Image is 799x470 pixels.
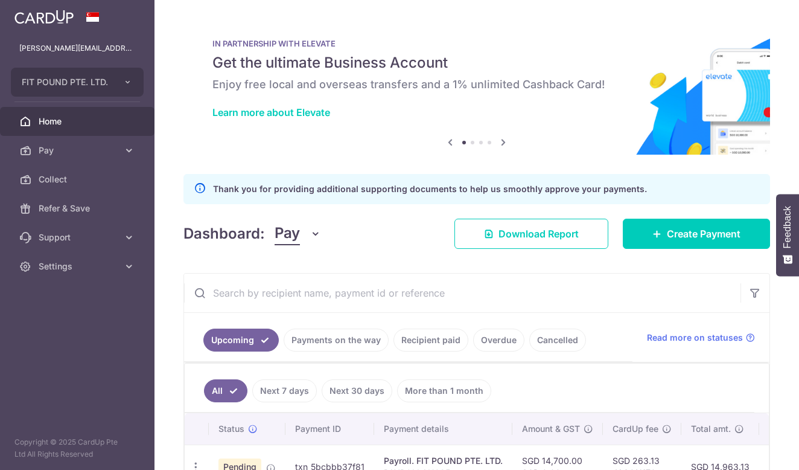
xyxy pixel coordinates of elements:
a: All [204,379,247,402]
a: More than 1 month [397,379,491,402]
div: Payroll. FIT POUND PTE. LTD. [384,455,503,467]
span: Create Payment [667,227,740,241]
p: Thank you for providing additional supporting documents to help us smoothly approve your payments. [213,182,647,196]
a: Read more on statuses [647,332,755,344]
h4: Dashboard: [183,223,265,245]
a: Learn more about Elevate [212,106,330,118]
span: Download Report [498,227,579,241]
span: Support [39,231,118,243]
button: Feedback - Show survey [776,194,799,276]
h6: Enjoy free local and overseas transfers and a 1% unlimited Cashback Card! [212,77,741,92]
a: Cancelled [529,329,586,352]
th: Payment ID [285,413,374,445]
a: Next 7 days [252,379,317,402]
span: Read more on statuses [647,332,743,344]
a: Create Payment [623,219,770,249]
img: CardUp [14,10,74,24]
span: FIT POUND PTE. LTD. [22,76,111,88]
th: Payment details [374,413,512,445]
span: Pay [39,144,118,156]
p: [PERSON_NAME][EMAIL_ADDRESS][DOMAIN_NAME] [19,42,135,54]
img: Renovation banner [183,19,770,155]
a: Next 30 days [322,379,392,402]
span: Status [218,423,244,435]
a: Download Report [454,219,608,249]
span: Collect [39,173,118,185]
span: Total amt. [691,423,731,435]
span: Settings [39,260,118,272]
input: Search by recipient name, payment id or reference [184,274,740,312]
span: Pay [275,222,300,245]
span: Refer & Save [39,202,118,214]
a: Upcoming [203,329,279,352]
span: Amount & GST [522,423,580,435]
a: Overdue [473,329,524,352]
p: IN PARTNERSHIP WITH ELEVATE [212,39,741,48]
span: Feedback [782,206,793,248]
button: FIT POUND PTE. LTD. [11,68,144,97]
a: Recipient paid [393,329,468,352]
span: CardUp fee [613,423,658,435]
a: Payments on the way [284,329,389,352]
h5: Get the ultimate Business Account [212,53,741,72]
button: Pay [275,222,321,245]
span: Home [39,115,118,127]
